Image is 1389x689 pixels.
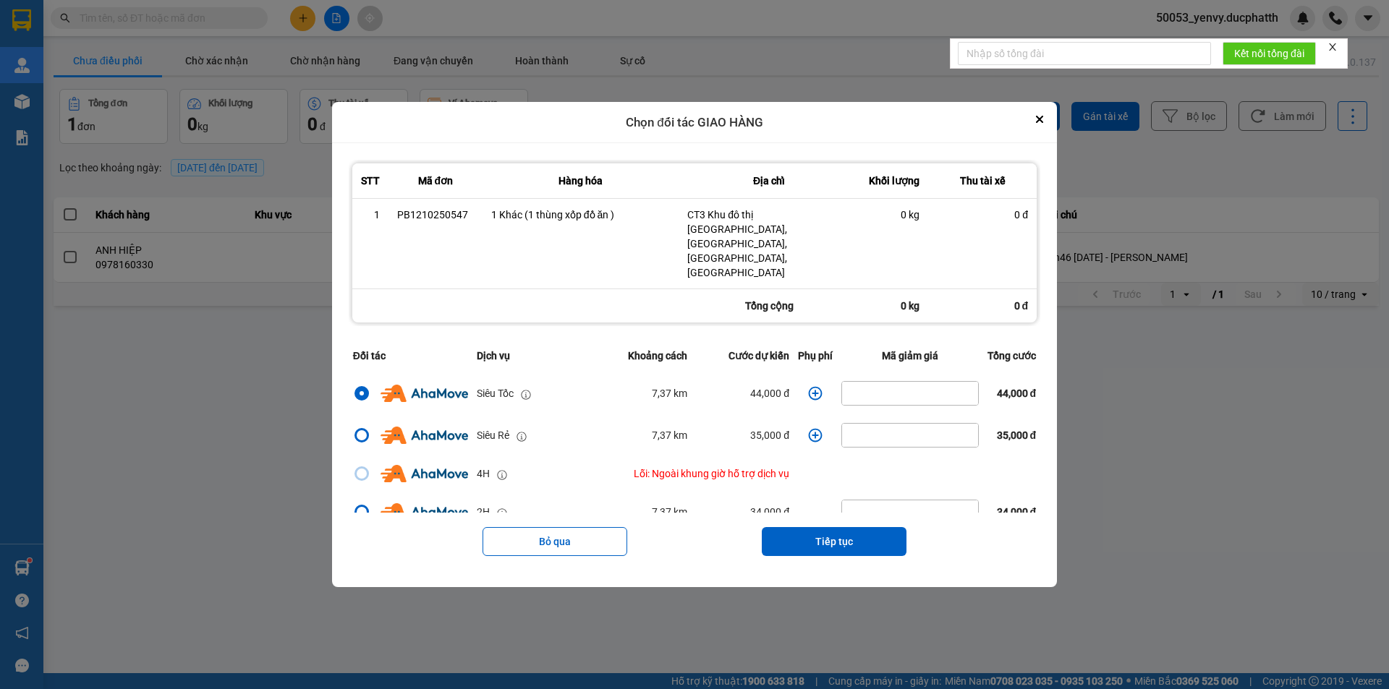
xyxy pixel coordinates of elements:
div: 4H [477,466,490,482]
div: Thu tài xế [937,172,1028,189]
button: Kết nối tổng đài [1223,42,1316,65]
div: STT [361,172,380,189]
div: Chọn đối tác GIAO HÀNG [332,102,1057,144]
div: dialog [332,102,1057,588]
button: Tiếp tục [762,527,906,556]
th: Tổng cước [983,339,1040,372]
div: 1 Khác (1 thùng xốp đồ ăn ) [491,207,670,222]
span: 34,000 đ [997,506,1037,518]
img: Ahamove [381,427,468,444]
th: Phụ phí [794,339,837,372]
div: 0 kg [868,207,919,222]
div: Tổng cộng [679,289,859,322]
span: Kết nối tổng đài [1234,46,1304,61]
td: 35,000 đ [692,414,794,456]
div: Hàng hóa [491,172,670,189]
div: Siêu Tốc [477,385,514,401]
img: Ahamove [381,465,468,482]
td: 7,37 km [591,491,692,533]
div: Siêu Rẻ [477,427,509,443]
div: 0 kg [859,289,928,322]
img: Ahamove [381,385,468,402]
th: Khoảng cách [591,339,692,372]
td: 7,37 km [591,372,692,414]
div: 1 [361,207,380,222]
div: Khối lượng [868,172,919,189]
img: Ahamove [381,503,468,521]
th: Mã giảm giá [837,339,983,372]
div: Địa chỉ [687,172,851,189]
span: close [1328,42,1338,52]
td: 7,37 km [591,414,692,456]
div: Lỗi: Ngoài khung giờ hỗ trợ dịch vụ [595,466,789,482]
button: Close [1031,111,1048,128]
th: Đối tác [349,339,472,372]
th: Dịch vụ [472,339,591,372]
div: 0 đ [937,207,1028,222]
div: CT3 Khu đô thị [GEOGRAPHIC_DATA], [GEOGRAPHIC_DATA], [GEOGRAPHIC_DATA], [GEOGRAPHIC_DATA] [687,207,851,280]
td: 44,000 đ [692,372,794,414]
span: 35,000 đ [997,429,1037,441]
div: Mã đơn [397,172,474,189]
span: 44,000 đ [997,388,1037,399]
div: PB1210250547 [397,207,474,222]
button: Bỏ qua [483,527,627,556]
div: 2H [477,504,490,520]
th: Cước dự kiến [692,339,794,372]
td: 34,000 đ [692,491,794,533]
div: 0 đ [928,289,1037,322]
input: Nhập số tổng đài [958,42,1211,65]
